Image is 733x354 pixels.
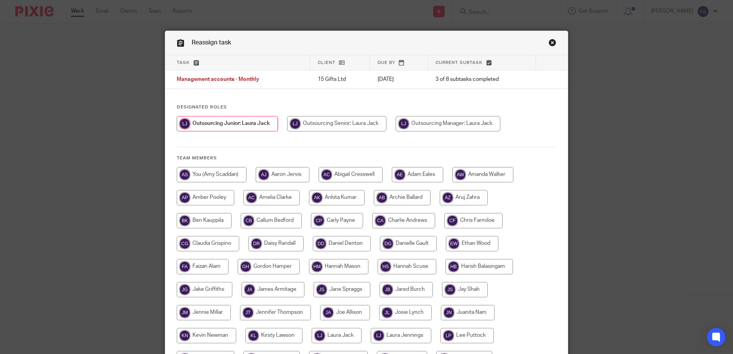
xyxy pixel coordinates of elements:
[549,39,556,49] a: Close this dialog window
[177,104,556,110] h4: Designated Roles
[378,75,420,83] p: [DATE]
[318,75,362,83] p: 15 Gifts Ltd
[436,61,483,65] span: Current subtask
[192,39,231,46] span: Reassign task
[318,61,335,65] span: Client
[177,155,556,161] h4: Team members
[378,61,395,65] span: Due by
[177,77,259,82] span: Management accounts - Monthly
[428,70,536,89] td: 3 of 8 subtasks completed
[177,61,190,65] span: Task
